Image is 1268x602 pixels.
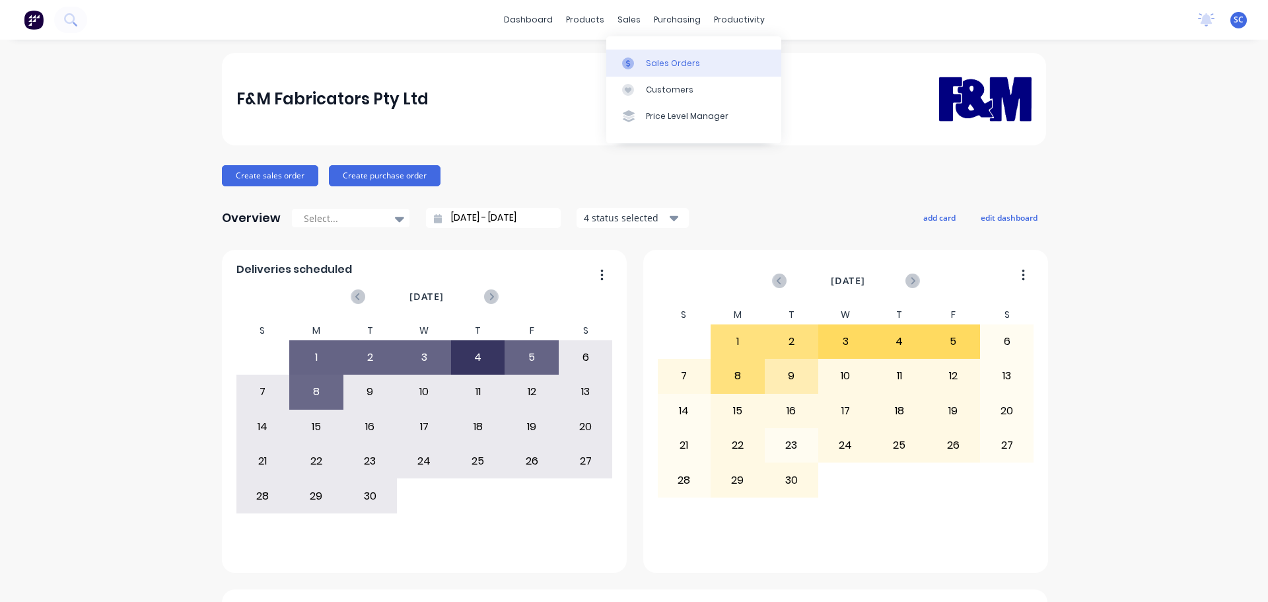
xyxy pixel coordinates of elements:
div: 24 [819,429,872,462]
div: 13 [559,375,612,408]
div: 21 [658,429,711,462]
div: 25 [452,445,505,478]
div: T [451,321,505,340]
div: 6 [981,325,1034,358]
div: S [559,321,613,340]
div: 9 [344,375,397,408]
div: 19 [505,410,558,443]
div: W [818,305,872,324]
div: 4 status selected [584,211,667,225]
div: 6 [559,341,612,374]
div: 22 [711,429,764,462]
div: 23 [765,429,818,462]
div: purchasing [647,10,707,30]
div: 18 [452,410,505,443]
div: 10 [819,359,872,393]
a: Sales Orders [606,50,781,76]
div: S [980,305,1034,324]
a: dashboard [497,10,559,30]
img: Factory [24,10,44,30]
div: 30 [344,479,397,512]
div: 28 [236,479,289,512]
span: Deliveries scheduled [236,262,352,278]
div: 4 [873,325,926,358]
button: Create purchase order [329,165,440,186]
div: 27 [981,429,1034,462]
div: 15 [711,395,764,428]
div: 22 [290,445,343,478]
div: 1 [711,325,764,358]
div: 24 [398,445,450,478]
div: S [236,321,290,340]
div: T [872,305,927,324]
div: 7 [236,375,289,408]
div: 14 [236,410,289,443]
button: add card [915,209,964,226]
div: 11 [873,359,926,393]
a: Price Level Manager [606,103,781,130]
img: F&M Fabricators Pty Ltd [939,57,1032,140]
div: 14 [658,395,711,428]
div: 11 [452,375,505,408]
div: S [657,305,711,324]
div: 3 [819,325,872,358]
div: 18 [873,395,926,428]
div: 2 [765,325,818,358]
div: 27 [559,445,612,478]
div: 17 [819,395,872,428]
div: F&M Fabricators Pty Ltd [236,86,429,112]
div: Customers [646,84,693,96]
div: 12 [927,359,979,393]
div: 29 [711,463,764,496]
div: sales [611,10,647,30]
div: M [289,321,343,340]
a: Customers [606,77,781,103]
button: 4 status selected [577,208,689,228]
div: 15 [290,410,343,443]
div: 20 [981,395,1034,428]
button: Create sales order [222,165,318,186]
div: 8 [711,359,764,393]
div: 3 [398,341,450,374]
div: productivity [707,10,771,30]
div: 1 [290,341,343,374]
div: 5 [505,341,558,374]
div: 5 [927,325,979,358]
div: Sales Orders [646,57,700,69]
div: 26 [927,429,979,462]
div: 28 [658,463,711,496]
span: [DATE] [831,274,865,288]
span: [DATE] [409,289,444,304]
div: 12 [505,375,558,408]
div: F [505,321,559,340]
div: 19 [927,395,979,428]
div: M [711,305,765,324]
div: Price Level Manager [646,110,728,122]
div: 23 [344,445,397,478]
div: W [397,321,451,340]
div: 4 [452,341,505,374]
div: 16 [344,410,397,443]
div: 17 [398,410,450,443]
div: 30 [765,463,818,496]
div: T [343,321,398,340]
div: F [926,305,980,324]
div: 10 [398,375,450,408]
div: 21 [236,445,289,478]
div: 26 [505,445,558,478]
div: 29 [290,479,343,512]
span: SC [1234,14,1244,26]
div: T [765,305,819,324]
div: 16 [765,395,818,428]
div: Overview [222,205,281,231]
div: 20 [559,410,612,443]
div: products [559,10,611,30]
div: 9 [765,359,818,393]
div: 13 [981,359,1034,393]
div: 8 [290,375,343,408]
button: edit dashboard [972,209,1046,226]
div: 25 [873,429,926,462]
div: 7 [658,359,711,393]
div: 2 [344,341,397,374]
